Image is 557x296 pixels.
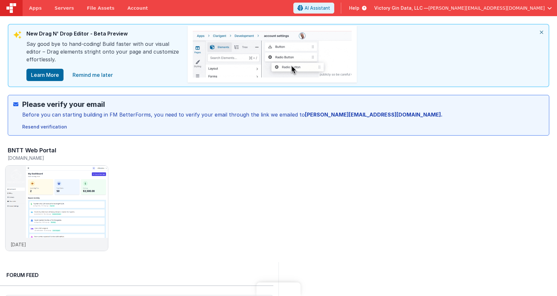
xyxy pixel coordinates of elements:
[305,5,330,11] span: AI Assistant
[6,271,267,279] h2: Forum Feed
[8,156,108,160] h5: [DOMAIN_NAME]
[22,111,443,118] div: Before you can starting building in FM BetterForms, you need to verify your email through the lin...
[374,5,552,11] button: Victory Gin Data, LLC — [PERSON_NAME][EMAIL_ADDRESS][DOMAIN_NAME]
[8,147,56,154] h3: BNTT Web Portal
[26,30,181,40] div: New Drag N' Drop Editor - Beta Preview
[22,100,443,108] h2: Please verify your email
[87,5,115,11] span: File Assets
[305,111,443,118] strong: [PERSON_NAME][EMAIL_ADDRESS][DOMAIN_NAME].
[54,5,74,11] span: Servers
[349,5,359,11] span: Help
[428,5,545,11] span: [PERSON_NAME][EMAIL_ADDRESS][DOMAIN_NAME]
[374,5,428,11] span: Victory Gin Data, LLC —
[26,69,64,81] button: Learn More
[534,25,549,40] i: close
[26,40,181,68] div: Say good bye to hand-coding! Build faster with our visual editor – Drag elements stright onto you...
[20,122,70,132] button: Resend verification
[257,282,301,296] iframe: Marker.io feedback button
[69,68,117,81] a: close
[29,5,42,11] span: Apps
[293,3,334,14] button: AI Assistant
